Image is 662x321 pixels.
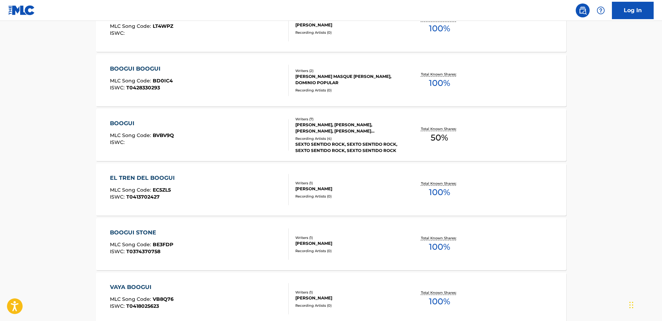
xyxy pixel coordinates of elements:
p: Total Known Shares: [421,126,458,131]
span: MLC Song Code : [110,187,153,193]
span: ISWC : [110,248,126,255]
img: search [579,6,587,15]
span: EC5ZL5 [153,187,171,193]
span: BD0IC4 [153,78,173,84]
iframe: Chat Widget [627,288,662,321]
span: ISWC : [110,194,126,200]
span: T0428330293 [126,85,160,91]
span: VB8Q76 [153,296,174,302]
span: 50 % [431,131,448,144]
div: Writers ( 7 ) [295,117,400,122]
span: T0374370758 [126,248,160,255]
div: Writers ( 1 ) [295,235,400,240]
span: MLC Song Code : [110,23,153,29]
div: Writers ( 2 ) [295,68,400,73]
div: Help [594,3,608,17]
a: Log In [612,2,654,19]
p: Total Known Shares: [421,181,458,186]
div: VAYA BOOGUI [110,283,174,291]
div: [PERSON_NAME] [295,240,400,247]
div: Drag [629,295,633,315]
div: [PERSON_NAME] [295,22,400,28]
span: LT4WPZ [153,23,173,29]
div: BOOGUI BOOGUI [110,65,173,73]
div: Recording Artists ( 0 ) [295,30,400,35]
p: Total Known Shares: [421,290,458,295]
div: EL TREN DEL BOOGUI [110,174,178,182]
p: Total Known Shares: [421,72,458,77]
div: Writers ( 1 ) [295,290,400,295]
span: MLC Song Code : [110,78,153,84]
span: BE3FDP [153,241,173,248]
div: Recording Artists ( 0 ) [295,194,400,199]
span: 100 % [429,77,450,89]
span: ISWC : [110,30,126,36]
span: BVBV9Q [153,132,174,138]
span: ISWC : [110,85,126,91]
span: ISWC : [110,303,126,309]
div: Recording Artists ( 4 ) [295,136,400,141]
div: Writers ( 1 ) [295,180,400,186]
span: T0413702427 [126,194,160,200]
div: Recording Artists ( 0 ) [295,88,400,93]
div: Recording Artists ( 0 ) [295,248,400,254]
span: MLC Song Code : [110,132,153,138]
span: MLC Song Code : [110,296,153,302]
p: Total Known Shares: [421,235,458,241]
div: Recording Artists ( 0 ) [295,303,400,308]
div: [PERSON_NAME] [295,186,400,192]
span: MLC Song Code : [110,241,153,248]
span: 100 % [429,186,450,199]
img: MLC Logo [8,5,35,15]
span: 100 % [429,22,450,35]
span: 100 % [429,241,450,253]
a: BOOGUI BOOGUIMLC Song Code:BD0IC4ISWC:T0428330293Writers (2)[PERSON_NAME] MASQUE [PERSON_NAME], D... [96,54,566,106]
span: 100 % [429,295,450,308]
div: [PERSON_NAME] MASQUE [PERSON_NAME], DOMINIO POPULAR [295,73,400,86]
span: ISWC : [110,139,126,145]
a: EL TREN DEL BOOGUIMLC Song Code:EC5ZL5ISWC:T0413702427Writers (1)[PERSON_NAME]Recording Artists (... [96,163,566,216]
a: BOOGUIMLC Song Code:BVBV9QISWC:Writers (7)[PERSON_NAME], [PERSON_NAME], [PERSON_NAME], [PERSON_NA... [96,109,566,161]
div: SEXTO SENTIDO ROCK, SEXTO SENTIDO ROCK, SEXTO SENTIDO ROCK, SEXTO SENTIDO ROCK [295,141,400,154]
a: Public Search [576,3,590,17]
div: [PERSON_NAME] [295,295,400,301]
div: BOOGUI STONE [110,228,173,237]
span: T0418025623 [126,303,159,309]
div: [PERSON_NAME], [PERSON_NAME], [PERSON_NAME], [PERSON_NAME] [PERSON_NAME] [PERSON_NAME], [PERSON_N... [295,122,400,134]
img: help [597,6,605,15]
a: BOOGUI STONEMLC Song Code:BE3FDPISWC:T0374370758Writers (1)[PERSON_NAME]Recording Artists (0)Tota... [96,218,566,270]
div: BOOGUI [110,119,174,128]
